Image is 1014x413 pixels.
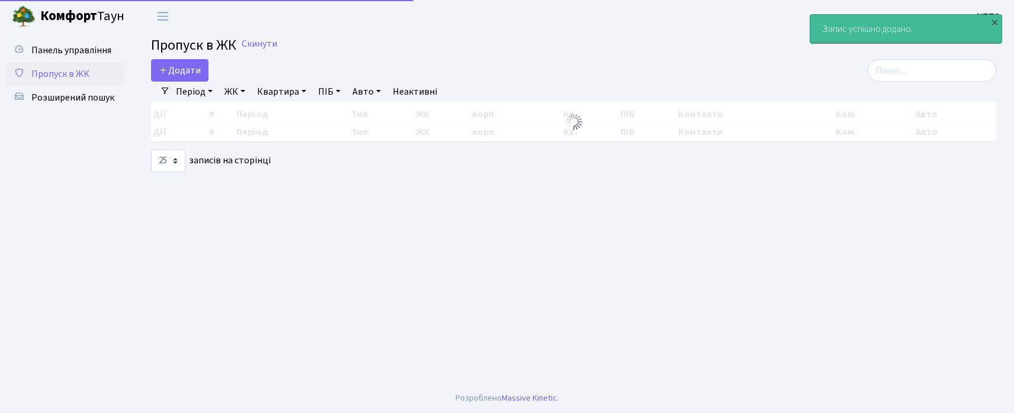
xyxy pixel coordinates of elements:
a: Неактивні [388,82,442,102]
span: Пропуск в ЖК [31,67,89,80]
a: Період [171,82,217,102]
input: Пошук... [868,59,996,82]
a: ПІБ [313,82,345,102]
a: Скинути [242,38,277,50]
a: КПП2 [977,9,1000,24]
a: Пропуск в ЖК [6,62,124,86]
a: ЖК [220,82,250,102]
div: Запис успішно додано. [810,15,1002,43]
img: Обробка... [564,112,583,131]
span: Пропуск в ЖК [151,35,236,56]
label: записів на сторінці [151,150,271,172]
a: Авто [348,82,386,102]
span: Розширений пошук [31,91,114,104]
span: Панель управління [31,44,111,57]
a: Додати [151,59,208,82]
button: Переключити навігацію [148,7,178,26]
a: Квартира [252,82,311,102]
span: Додати [159,64,201,77]
b: Комфорт [40,7,97,25]
img: logo.png [12,5,36,28]
b: КПП2 [977,10,1000,23]
a: Розширений пошук [6,86,124,109]
select: записів на сторінці [151,150,185,172]
div: × [989,16,1000,28]
a: Massive Kinetic [502,392,557,404]
span: Таун [40,7,124,27]
a: Панель управління [6,38,124,62]
div: Розроблено . [455,392,559,405]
